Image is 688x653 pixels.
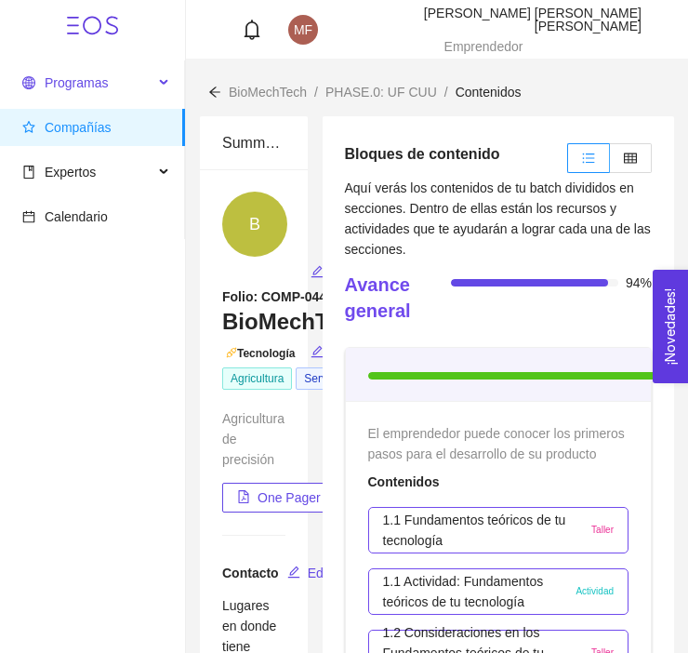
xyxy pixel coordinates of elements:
button: editEditar [310,257,366,287]
span: Emprendedor [444,39,523,54]
span: Compañías [45,120,112,135]
span: Programas [45,75,108,90]
p: 1.1 Fundamentos teóricos de tu tecnología [383,510,583,551]
span: 94% [626,276,652,289]
span: edit [287,566,300,580]
span: Contacto [222,566,279,580]
span: One Pager [258,487,321,508]
span: book [22,166,35,179]
h3: BioMechTech [222,307,365,337]
span: star [22,121,35,134]
strong: Contenidos [368,474,440,489]
span: B [249,192,260,257]
div: Summary [222,116,285,169]
span: arrow-left [208,86,221,99]
span: / [314,85,318,100]
span: file-pdf [237,490,250,505]
span: Tecnología [222,347,295,360]
span: [PERSON_NAME] [PERSON_NAME] [PERSON_NAME] [424,6,642,33]
span: / [444,85,448,100]
span: Calendario [45,209,108,224]
div: Agricultura de precisión [222,408,285,470]
span: edit [311,265,324,280]
span: Servicios [296,367,358,390]
span: Agricultura [222,367,292,390]
span: El emprendedor puede conocer los primeros pasos para el desarrollo de su producto [368,426,628,461]
span: Actividad [576,584,614,599]
button: file-pdfOne Pager [222,483,336,513]
p: 1.1 Actividad: Fundamentos teóricos de tu tecnología [383,571,567,612]
h4: Avance general [345,272,429,324]
span: Editar [308,563,342,583]
span: edit [311,345,324,360]
button: editEditar [310,338,366,367]
span: PHASE.0: UF CUU [325,85,437,100]
span: bell [242,20,262,40]
span: table [624,152,637,165]
span: global [22,76,35,89]
span: Expertos [45,165,96,180]
span: Aquí verás los contenidos de tu batch divididos en secciones. Dentro de ellas están los recursos ... [345,180,651,257]
span: Taller [591,523,614,538]
span: BioMechTech [229,85,307,100]
span: unordered-list [582,152,595,165]
button: Open Feedback Widget [653,270,688,383]
span: MF [294,15,312,45]
span: calendar [22,210,35,223]
span: api [226,347,237,358]
span: Contenidos [456,85,522,100]
strong: Folio: COMP-04438 [222,289,341,304]
button: editEditar [286,558,343,588]
h5: Bloques de contenido [345,143,500,166]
